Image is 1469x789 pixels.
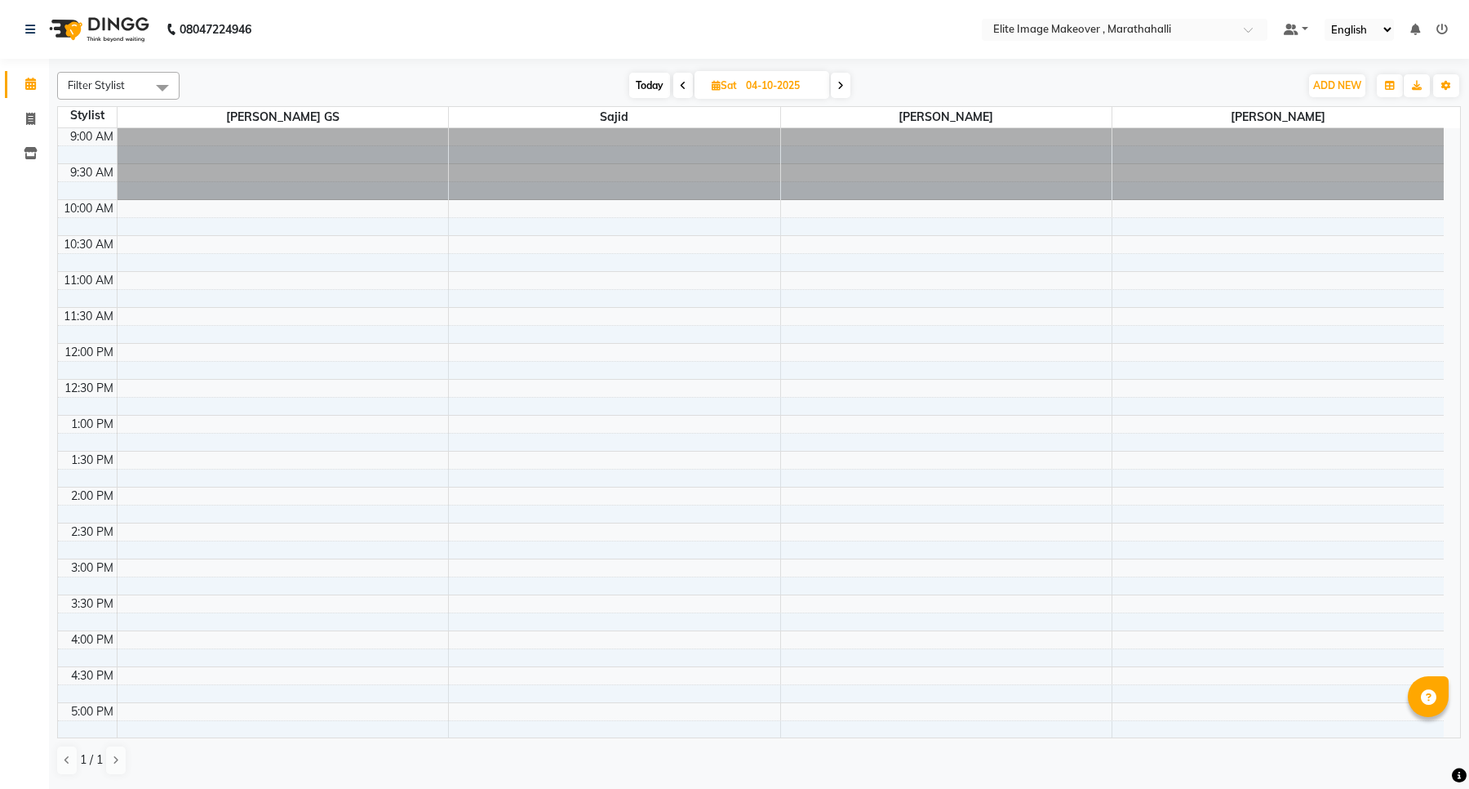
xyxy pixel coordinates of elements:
[68,703,117,720] div: 5:00 PM
[61,380,117,397] div: 12:30 PM
[68,631,117,649] div: 4:00 PM
[60,200,117,217] div: 10:00 AM
[60,236,117,253] div: 10:30 AM
[118,107,449,127] span: [PERSON_NAME] GS
[629,73,670,98] span: Today
[1313,79,1361,91] span: ADD NEW
[180,7,251,52] b: 08047224946
[60,308,117,325] div: 11:30 AM
[68,595,117,613] div: 3:30 PM
[781,107,1112,127] span: [PERSON_NAME]
[67,164,117,181] div: 9:30 AM
[60,272,117,289] div: 11:00 AM
[68,559,117,577] div: 3:00 PM
[449,107,780,127] span: Sajid
[68,416,117,433] div: 1:00 PM
[1309,74,1365,97] button: ADD NEW
[68,78,125,91] span: Filter Stylist
[1400,724,1453,773] iframe: chat widget
[42,7,153,52] img: logo
[61,344,117,361] div: 12:00 PM
[68,667,117,684] div: 4:30 PM
[741,74,823,98] input: 2025-10-04
[67,128,117,145] div: 9:00 AM
[68,488,117,505] div: 2:00 PM
[80,751,103,769] span: 1 / 1
[68,452,117,469] div: 1:30 PM
[68,524,117,541] div: 2:30 PM
[708,79,741,91] span: Sat
[1112,107,1444,127] span: [PERSON_NAME]
[58,107,117,124] div: Stylist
